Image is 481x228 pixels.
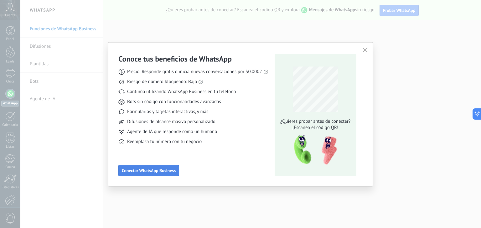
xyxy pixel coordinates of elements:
span: Conectar WhatsApp Business [122,168,176,173]
span: Continúa utilizando WhatsApp Business en tu teléfono [127,89,236,95]
span: ¡Escanea el código QR! [278,125,352,131]
span: Reemplaza tu número con tu negocio [127,139,202,145]
h3: Conoce tus beneficios de WhatsApp [118,54,232,64]
button: Conectar WhatsApp Business [118,165,179,176]
span: Difusiones de alcance masivo personalizado [127,119,215,125]
span: Bots sin código con funcionalidades avanzadas [127,99,221,105]
span: Formularios y tarjetas interactivas, y más [127,109,208,115]
span: Riesgo de número bloqueado: Bajo [127,79,197,85]
span: Agente de IA que responde como un humano [127,129,217,135]
img: qr-pic-1x.png [289,133,338,167]
span: Precio: Responde gratis o inicia nuevas conversaciones por $0.0002 [127,69,262,75]
span: ¿Quieres probar antes de conectar? [278,118,352,125]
